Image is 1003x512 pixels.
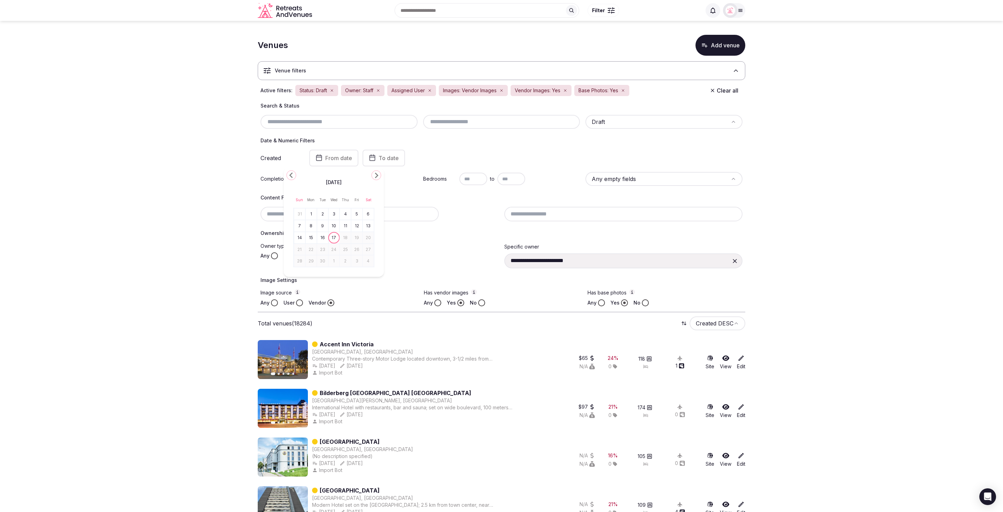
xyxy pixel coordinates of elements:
[352,221,362,231] button: Friday, September 12th, 2025
[292,373,294,375] button: Go to slide 5
[318,233,327,243] button: Tuesday, September 16th, 2025
[295,209,305,219] button: Sunday, August 31st, 2025
[364,233,373,243] button: Saturday, September 20th, 2025
[329,233,339,243] button: Today, Wednesday, September 17th, 2025
[258,3,313,18] svg: Retreats and Venues company logo
[305,191,317,208] th: Monday
[295,221,305,231] button: Sunday, September 7th, 2025
[341,209,350,219] button: Thursday, September 4th, 2025
[258,3,313,18] a: Visit the homepage
[306,209,316,219] button: Monday, September 1st, 2025
[287,171,296,180] button: Go to the Previous Month
[287,422,289,424] button: Go to slide 4
[318,244,327,254] button: Tuesday, September 23rd, 2025
[278,470,280,472] button: Go to slide 2
[306,256,316,266] button: Monday, September 29th, 2025
[329,256,339,266] button: Wednesday, October 1st, 2025
[364,244,373,254] button: Saturday, September 27th, 2025
[363,191,374,208] th: Saturday
[292,470,294,472] button: Go to slide 5
[271,421,275,424] button: Go to slide 1
[340,191,351,208] th: Thursday
[292,422,294,424] button: Go to slide 5
[352,244,362,254] button: Friday, September 26th, 2025
[278,422,280,424] button: Go to slide 2
[341,221,350,231] button: Thursday, September 11th, 2025
[341,244,350,254] button: Thursday, September 25th, 2025
[364,256,373,266] button: Saturday, October 4th, 2025
[351,191,363,208] th: Friday
[364,221,373,231] button: Saturday, September 13th, 2025
[282,422,285,424] button: Go to slide 3
[278,373,280,375] button: Go to slide 2
[271,372,275,375] button: Go to slide 1
[282,373,285,375] button: Go to slide 3
[318,209,327,219] button: Tuesday, September 2nd, 2025
[725,6,735,15] img: miaceralde
[295,256,305,266] button: Sunday, September 28th, 2025
[329,209,339,219] button: Wednesday, September 3rd, 2025
[294,191,374,267] table: September 2025
[341,256,350,266] button: Thursday, October 2nd, 2025
[306,244,316,254] button: Monday, September 22nd, 2025
[271,470,275,473] button: Go to slide 1
[318,256,327,266] button: Tuesday, September 30th, 2025
[328,191,340,208] th: Wednesday
[592,7,605,14] span: Filter
[352,256,362,266] button: Friday, October 3rd, 2025
[326,179,342,186] span: [DATE]
[372,171,381,180] button: Go to the Next Month
[294,191,305,208] th: Sunday
[352,209,362,219] button: Friday, September 5th, 2025
[329,221,339,231] button: Wednesday, September 10th, 2025
[295,233,305,243] button: Sunday, September 14th, 2025
[588,4,619,17] button: Filter
[979,488,996,505] div: Open Intercom Messenger
[318,221,327,231] button: Tuesday, September 9th, 2025
[317,191,328,208] th: Tuesday
[287,470,289,472] button: Go to slide 4
[287,373,289,375] button: Go to slide 4
[352,233,362,243] button: Friday, September 19th, 2025
[306,221,316,231] button: Monday, September 8th, 2025
[306,233,316,243] button: Monday, September 15th, 2025
[329,244,339,254] button: Wednesday, September 24th, 2025
[364,209,373,219] button: Saturday, September 6th, 2025
[282,470,285,472] button: Go to slide 3
[341,233,350,243] button: Thursday, September 18th, 2025
[295,244,305,254] button: Sunday, September 21st, 2025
